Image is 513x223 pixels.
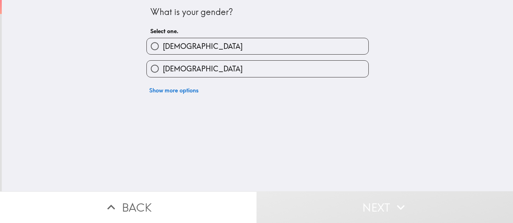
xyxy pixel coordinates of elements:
button: Show more options [146,83,201,97]
button: Next [256,191,513,223]
h6: Select one. [150,27,365,35]
button: [DEMOGRAPHIC_DATA] [147,61,368,77]
div: What is your gender? [150,6,365,18]
span: [DEMOGRAPHIC_DATA] [163,41,243,51]
button: [DEMOGRAPHIC_DATA] [147,38,368,54]
span: [DEMOGRAPHIC_DATA] [163,64,243,74]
